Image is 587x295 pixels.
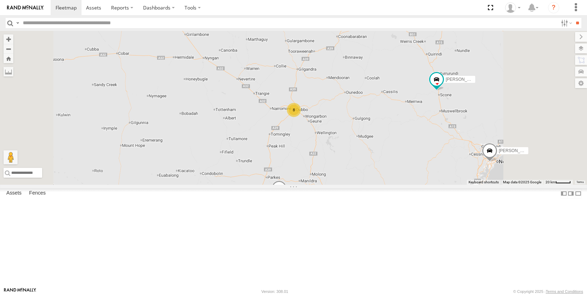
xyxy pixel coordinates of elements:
span: [PERSON_NAME] [499,148,534,153]
label: Assets [3,189,25,198]
div: 8 [287,103,301,117]
span: [PERSON_NAME] [446,77,480,82]
img: rand-logo.svg [7,5,44,10]
a: Visit our Website [4,288,36,295]
label: Dock Summary Table to the Left [560,188,567,198]
a: Terms (opens in new tab) [576,181,584,184]
label: Dock Summary Table to the Right [567,188,574,198]
i: ? [548,2,559,13]
button: Map scale: 20 km per 40 pixels [543,180,573,185]
div: Version: 308.01 [262,289,288,294]
label: Search Filter Options [558,18,573,28]
label: Map Settings [575,78,587,88]
span: 20 km [546,180,555,184]
button: Keyboard shortcuts [469,180,499,185]
button: Zoom Home [4,54,13,63]
label: Hide Summary Table [575,188,582,198]
a: Terms and Conditions [546,289,583,294]
button: Zoom in [4,34,13,44]
div: Jake Allan [503,2,523,13]
span: Map data ©2025 Google [503,180,541,184]
label: Fences [26,189,49,198]
div: © Copyright 2025 - [513,289,583,294]
label: Measure [4,67,13,77]
button: Drag Pegman onto the map to open Street View [4,150,18,164]
label: Search Query [15,18,20,28]
button: Zoom out [4,44,13,54]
